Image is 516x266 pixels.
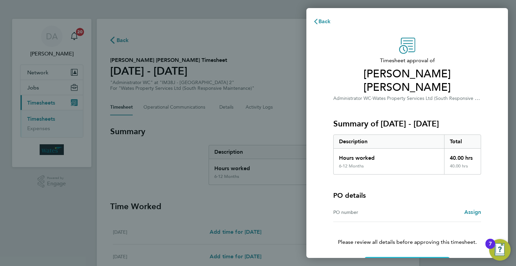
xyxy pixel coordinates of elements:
[333,118,481,129] h3: Summary of [DATE] - [DATE]
[333,191,366,200] h4: PO details
[444,163,481,174] div: 40.00 hrs
[334,149,444,163] div: Hours worked
[373,95,504,101] span: Wates Property Services Ltd (South Responsive Maintenance)
[325,222,489,246] p: Please review all details before approving this timesheet.
[306,15,338,28] button: Back
[333,208,407,216] div: PO number
[489,244,492,253] div: 7
[489,239,511,261] button: Open Resource Center, 7 new notifications
[444,135,481,148] div: Total
[318,18,331,25] span: Back
[333,96,371,101] span: Administrator WC
[333,56,481,65] span: Timesheet approval of
[333,135,481,175] div: Summary of 20 - 26 Sep 2025
[444,149,481,163] div: 40.00 hrs
[464,208,481,216] a: Assign
[339,163,364,169] div: 6-12 Months
[334,135,444,148] div: Description
[333,67,481,94] span: [PERSON_NAME] [PERSON_NAME]
[464,209,481,215] span: Assign
[371,96,373,101] span: ·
